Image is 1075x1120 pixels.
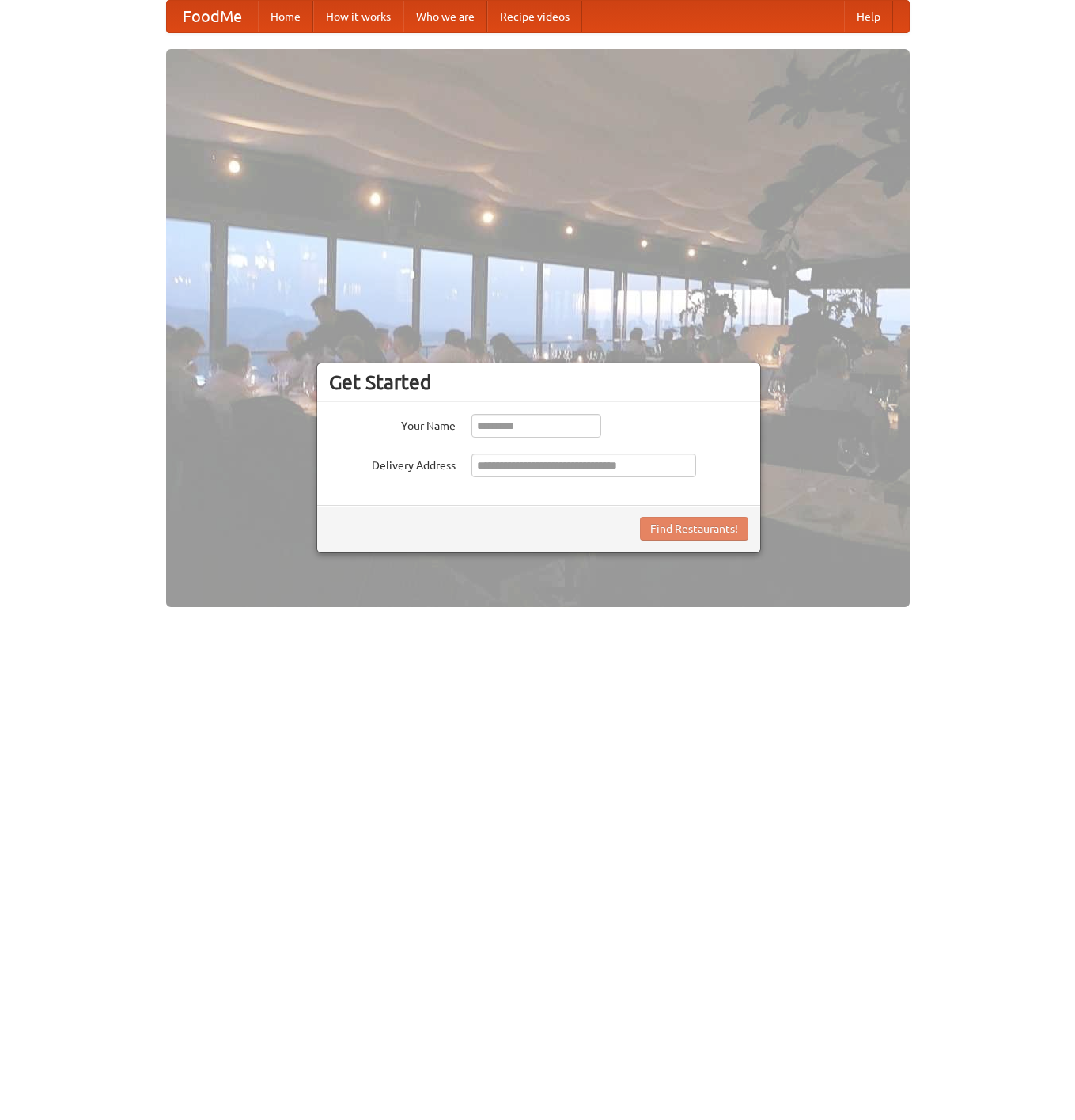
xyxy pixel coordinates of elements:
[329,370,748,394] h3: Get Started
[640,517,748,541] button: Find Restaurants!
[329,454,456,473] label: Delivery Address
[258,1,313,32] a: Home
[487,1,582,32] a: Recipe videos
[403,1,487,32] a: Who we are
[844,1,893,32] a: Help
[313,1,403,32] a: How it works
[329,414,456,434] label: Your Name
[167,1,258,32] a: FoodMe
